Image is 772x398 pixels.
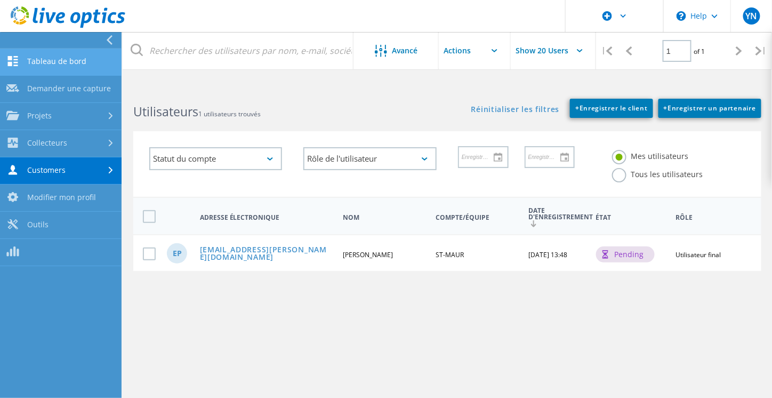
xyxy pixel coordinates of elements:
b: + [664,104,668,113]
div: | [750,32,772,70]
a: Réinitialiser les filtres [471,106,560,115]
div: pending [596,246,655,262]
span: Nom [343,214,427,221]
div: Statut du compte [149,147,282,170]
span: of 1 [694,47,705,56]
span: Avancé [392,47,418,54]
span: EP [173,250,182,257]
span: Date d'enregistrement [528,208,587,227]
span: [PERSON_NAME] [343,250,393,259]
span: Enregistrer le client [575,104,647,113]
a: Live Optics Dashboard [11,22,125,30]
span: YN [745,12,757,20]
span: [DATE] 13:48 [528,250,567,259]
span: Utilisateur final [676,250,721,259]
b: + [575,104,580,113]
span: Enregistrer un partenaire [664,104,756,113]
a: +Enregistrer un partenaire [658,99,761,118]
div: Rôle de l'utilisateur [303,147,436,170]
a: [EMAIL_ADDRESS][PERSON_NAME][DOMAIN_NAME] [200,246,334,262]
span: 1 utilisateurs trouvés [198,109,261,118]
span: État [596,214,667,221]
input: Rechercher des utilisateurs par nom, e-mail, société, etc. [123,32,354,69]
label: Mes utilisateurs [612,150,688,160]
span: Adresse électronique [200,214,334,221]
a: +Enregistrer le client [570,99,653,118]
label: Tous les utilisateurs [612,168,703,178]
input: Enregistrer dans [526,147,567,167]
span: Rôle [676,214,722,221]
span: ST-MAUR [436,250,464,259]
input: Enregistrer depuis [459,147,500,167]
span: Compte/Équipe [436,214,519,221]
div: | [596,32,618,70]
svg: \n [677,11,686,21]
b: Utilisateurs [133,103,198,120]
